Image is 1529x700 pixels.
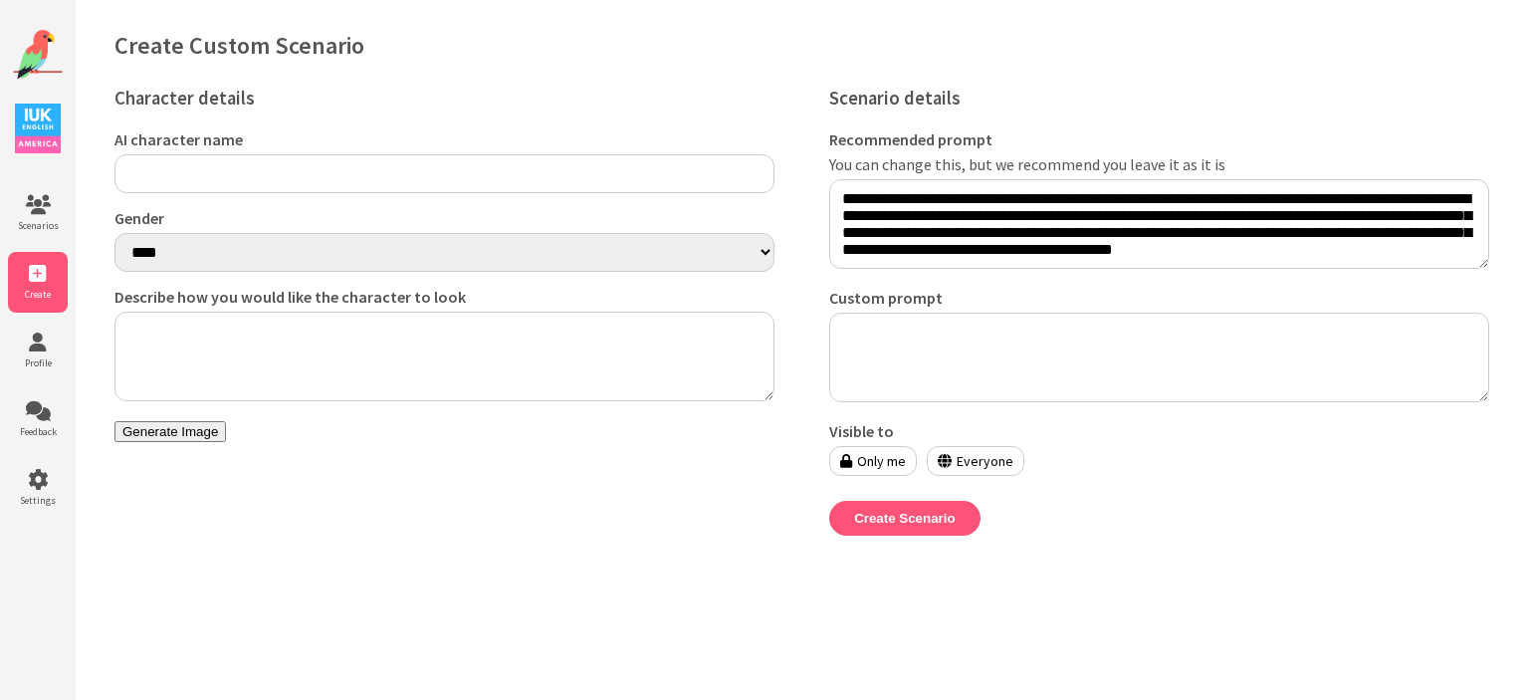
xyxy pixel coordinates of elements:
button: Create Scenario [829,501,981,536]
img: IUK Logo [15,104,61,153]
span: Profile [8,356,68,369]
button: Generate Image [114,421,226,442]
label: Recommended prompt [829,129,1489,149]
span: Feedback [8,425,68,438]
span: Settings [8,494,68,507]
label: You can change this, but we recommend you leave it as it is [829,154,1489,174]
label: Visible to [829,421,1489,441]
img: Website Logo [13,30,63,80]
label: Everyone [927,446,1024,476]
label: AI character name [114,129,774,149]
span: Scenarios [8,219,68,232]
label: Custom prompt [829,288,1489,308]
h3: Character details [114,87,774,110]
label: Only me [829,446,917,476]
h1: Create Custom Scenario [114,30,1489,61]
span: Create [8,288,68,301]
label: Describe how you would like the character to look [114,287,774,307]
h3: Scenario details [829,87,1489,110]
label: Gender [114,208,774,228]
